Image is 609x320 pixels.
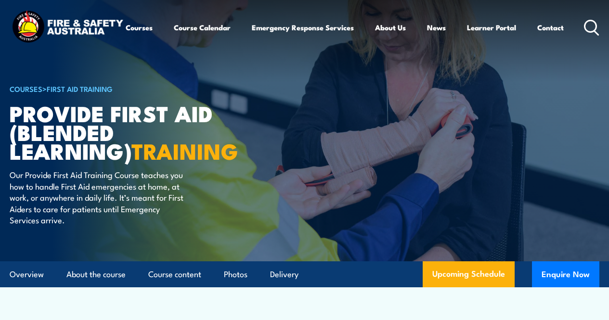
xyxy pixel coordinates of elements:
[467,16,516,39] a: Learner Portal
[10,169,185,225] p: Our Provide First Aid Training Course teaches you how to handle First Aid emergencies at home, at...
[148,262,201,287] a: Course content
[47,83,113,94] a: First Aid Training
[270,262,298,287] a: Delivery
[66,262,126,287] a: About the course
[10,83,247,94] h6: >
[532,261,599,287] button: Enquire Now
[423,261,515,287] a: Upcoming Schedule
[10,262,44,287] a: Overview
[10,83,42,94] a: COURSES
[10,103,247,160] h1: Provide First Aid (Blended Learning)
[375,16,406,39] a: About Us
[224,262,247,287] a: Photos
[537,16,564,39] a: Contact
[126,16,153,39] a: Courses
[174,16,231,39] a: Course Calendar
[131,134,238,167] strong: TRAINING
[427,16,446,39] a: News
[252,16,354,39] a: Emergency Response Services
